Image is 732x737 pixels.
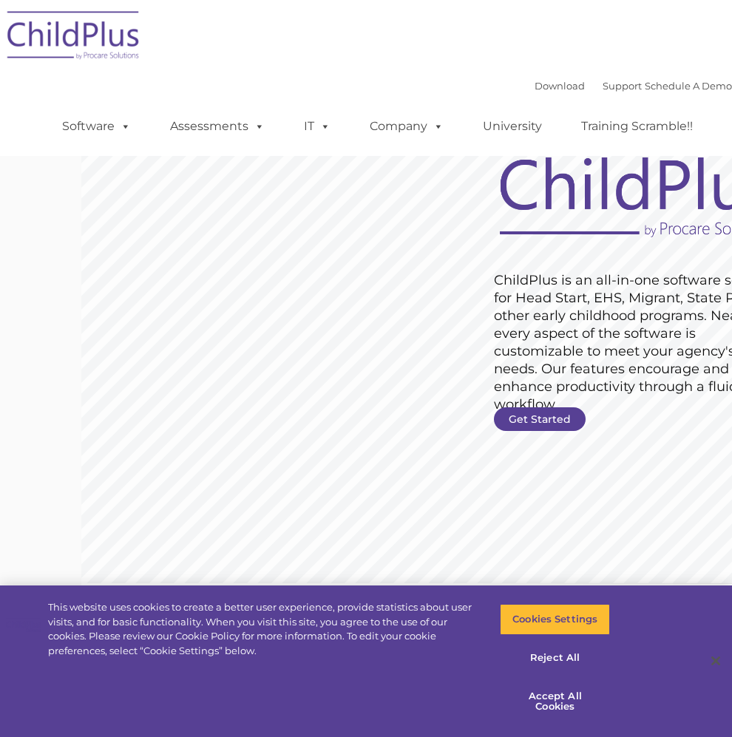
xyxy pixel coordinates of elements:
[603,80,642,92] a: Support
[566,112,708,141] a: Training Scramble!!
[535,80,732,92] font: |
[355,112,458,141] a: Company
[535,80,585,92] a: Download
[155,112,279,141] a: Assessments
[500,604,610,635] button: Cookies Settings
[494,407,586,431] a: Get Started
[699,645,732,677] button: Close
[500,680,610,722] button: Accept All Cookies
[47,112,146,141] a: Software
[645,80,732,92] a: Schedule A Demo
[289,112,345,141] a: IT
[500,642,610,673] button: Reject All
[468,112,557,141] a: University
[48,600,478,658] div: This website uses cookies to create a better user experience, provide statistics about user visit...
